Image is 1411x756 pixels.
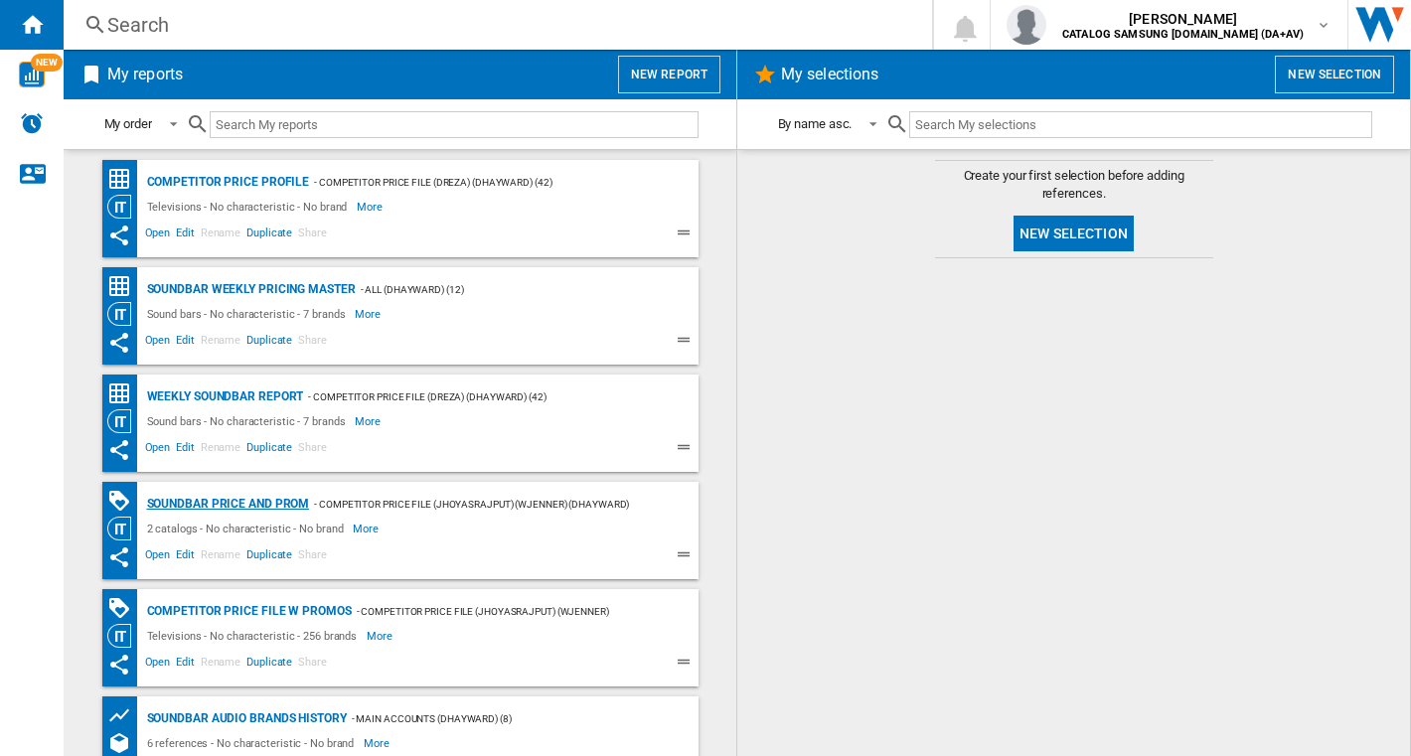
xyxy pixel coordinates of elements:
div: By name asc. [778,116,853,131]
span: Rename [198,438,243,462]
div: - Competitor price file (jhoyasrajput) (wjenner) (dhayward) (30) [352,599,659,624]
span: More [353,517,382,540]
div: Soundbar Weekly Pricing Master [142,277,356,302]
span: [PERSON_NAME] [1062,9,1304,29]
div: Price Matrix [107,274,142,299]
img: profile.jpg [1007,5,1046,45]
span: Open [142,438,174,462]
div: Category View [107,302,142,326]
ng-md-icon: This report has been shared with you [107,653,131,677]
button: New selection [1275,56,1394,93]
span: Open [142,545,174,569]
span: Share [295,224,330,247]
span: More [364,731,392,755]
div: - Competitor price file (jhoyasrajput) (wjenner) (dhayward) (30) [309,492,658,517]
span: Edit [173,653,198,677]
div: Category View [107,409,142,433]
div: - Main accounts (dhayward) (8) [347,706,659,731]
span: Rename [198,545,243,569]
div: Soundbar Price and Prom [142,492,310,517]
span: Duplicate [243,438,295,462]
div: Product prices grid [107,703,142,728]
div: Soundbar Audio Brands History [142,706,347,731]
div: Sound bars - No characteristic - 7 brands [142,409,356,433]
div: Category View [107,517,142,540]
b: CATALOG SAMSUNG [DOMAIN_NAME] (DA+AV) [1062,28,1304,41]
span: Rename [198,331,243,355]
span: More [357,195,386,219]
div: Category View [107,195,142,219]
button: New report [618,56,720,93]
div: Televisions - No characteristic - No brand [142,195,358,219]
ng-md-icon: This report has been shared with you [107,545,131,569]
span: Rename [198,653,243,677]
div: - Competitor Price File (dreza) (dhayward) (42) [309,170,658,195]
div: Competitor price file w promos [142,599,352,624]
span: More [355,409,384,433]
span: Edit [173,224,198,247]
div: PROMOTIONS Matrix [107,596,142,621]
div: Sound bars - No characteristic - 7 brands [142,302,356,326]
h2: My reports [103,56,187,93]
ng-md-icon: This report has been shared with you [107,331,131,355]
input: Search My reports [210,111,699,138]
div: Televisions - No characteristic - 256 brands [142,624,368,648]
div: Competitor Price Profile [142,170,310,195]
div: - ALL (dhayward) (12) [356,277,659,302]
div: 2 catalogs - No characteristic - No brand [142,517,354,540]
span: Edit [173,331,198,355]
span: More [355,302,384,326]
span: Share [295,438,330,462]
span: Edit [173,438,198,462]
span: NEW [31,54,63,72]
span: More [367,624,395,648]
h2: My selections [777,56,882,93]
span: Share [295,653,330,677]
span: Open [142,653,174,677]
div: - Competitor Price File (dreza) (dhayward) (42) [303,384,658,409]
ng-md-icon: This report has been shared with you [107,438,131,462]
span: Open [142,224,174,247]
div: References [107,731,142,755]
span: Open [142,331,174,355]
span: Create your first selection before adding references. [935,167,1213,203]
img: wise-card.svg [19,62,45,87]
span: Duplicate [243,653,295,677]
span: Rename [198,224,243,247]
span: Share [295,331,330,355]
div: 6 references - No characteristic - No brand [142,731,365,755]
ng-md-icon: This report has been shared with you [107,224,131,247]
div: Weekly Soundbar Report [142,384,304,409]
span: Duplicate [243,545,295,569]
div: Category View [107,624,142,648]
span: Duplicate [243,331,295,355]
div: My order [104,116,152,131]
span: Share [295,545,330,569]
div: Price Matrix [107,167,142,192]
button: New selection [1014,216,1134,251]
span: Duplicate [243,224,295,247]
div: Price Matrix [107,381,142,406]
input: Search My selections [909,111,1371,138]
div: Search [107,11,880,39]
img: alerts-logo.svg [20,111,44,135]
div: PROMOTIONS Matrix [107,489,142,514]
span: Edit [173,545,198,569]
